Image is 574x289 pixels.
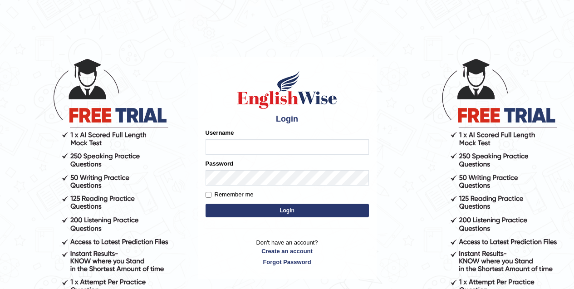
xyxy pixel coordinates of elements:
[206,247,369,255] a: Create an account
[206,128,234,137] label: Username
[206,115,369,124] h4: Login
[206,204,369,217] button: Login
[206,238,369,266] p: Don't have an account?
[206,192,211,198] input: Remember me
[235,69,339,110] img: Logo of English Wise sign in for intelligent practice with AI
[206,258,369,266] a: Forgot Password
[206,190,254,199] label: Remember me
[206,159,233,168] label: Password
